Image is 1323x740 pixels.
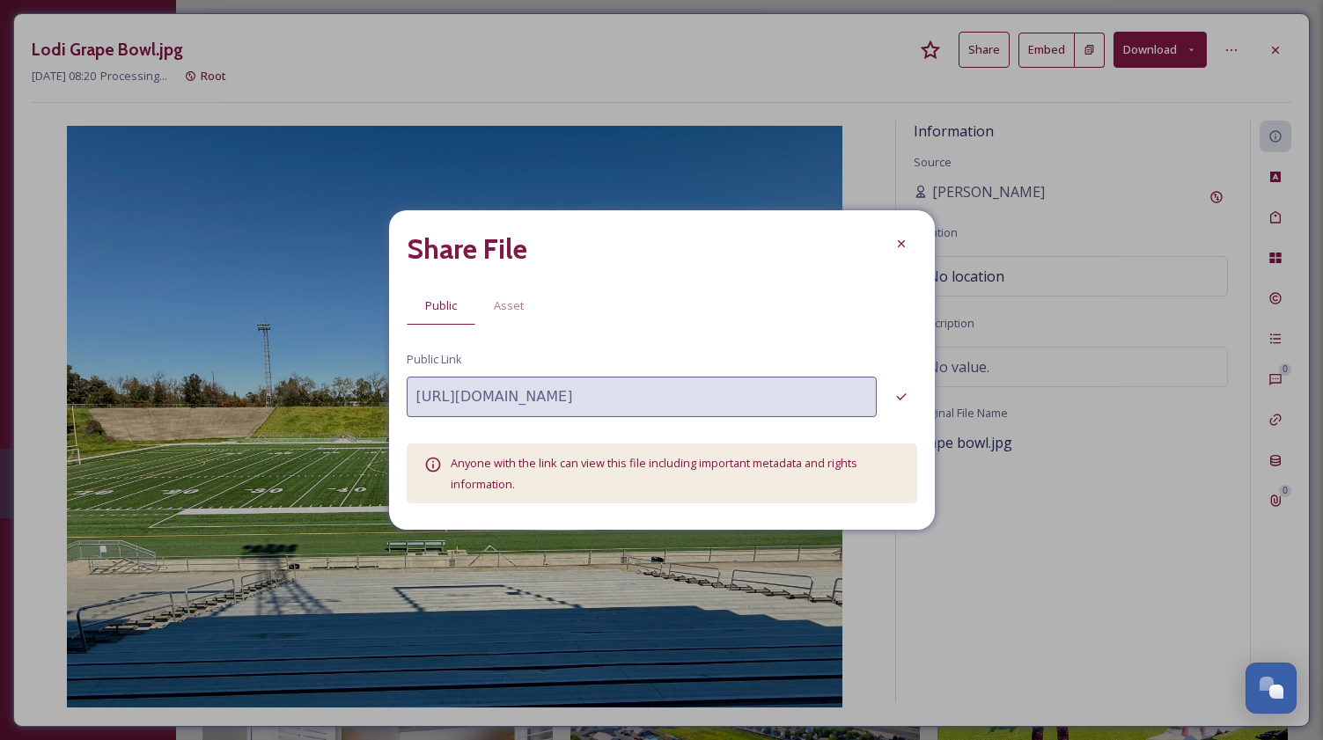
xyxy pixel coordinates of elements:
[494,297,524,314] span: Asset
[407,228,527,270] h2: Share File
[451,455,857,492] span: Anyone with the link can view this file including important metadata and rights information.
[407,351,462,368] span: Public Link
[425,297,457,314] span: Public
[1246,663,1297,714] button: Open Chat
